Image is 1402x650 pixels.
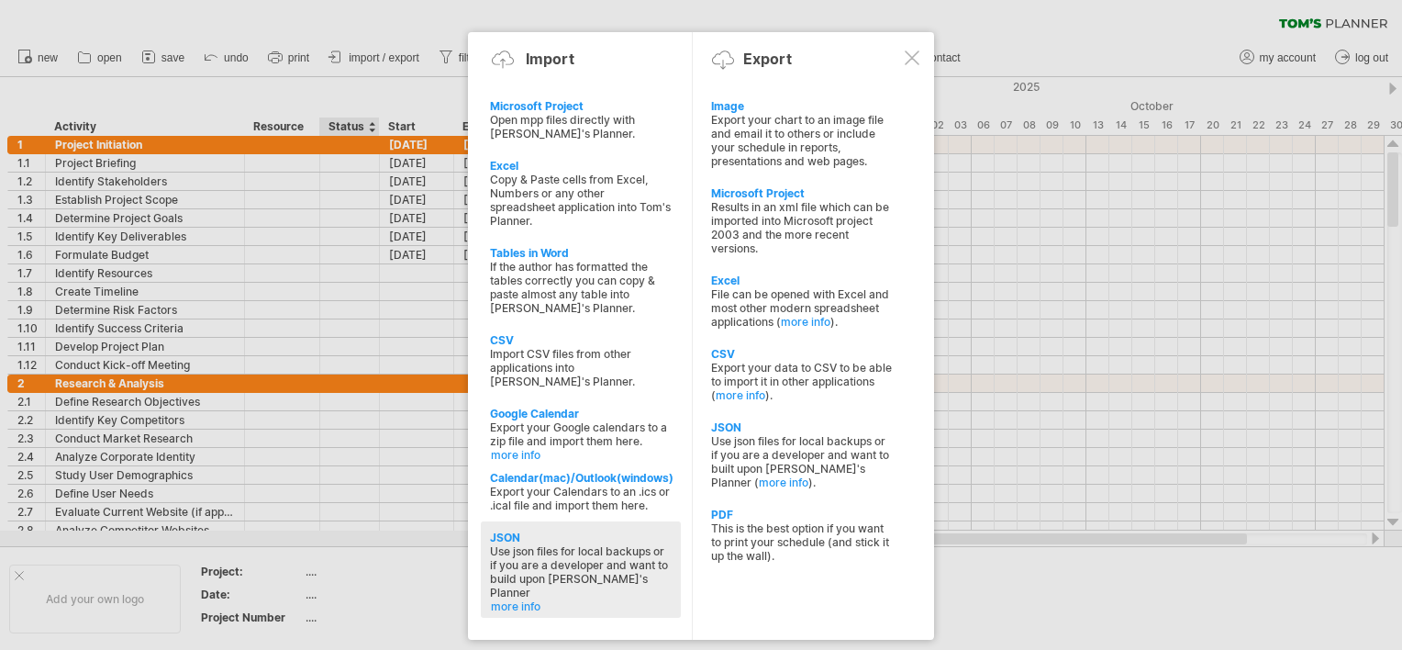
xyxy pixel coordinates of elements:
div: CSV [711,347,893,361]
div: Import [526,50,574,68]
div: Export your chart to an image file and email it to others or include your schedule in reports, pr... [711,113,893,168]
div: File can be opened with Excel and most other modern spreadsheet applications ( ). [711,287,893,329]
div: JSON [711,420,893,434]
a: more info [759,476,808,489]
div: This is the best option if you want to print your schedule (and stick it up the wall). [711,521,893,563]
div: Use json files for local backups or if you are a developer and want to built upon [PERSON_NAME]'s... [711,434,893,489]
div: Image [711,99,893,113]
a: more info [716,388,765,402]
div: Results in an xml file which can be imported into Microsoft project 2003 and the more recent vers... [711,200,893,255]
div: If the author has formatted the tables correctly you can copy & paste almost any table into [PERS... [490,260,672,315]
div: Export your data to CSV to be able to import it in other applications ( ). [711,361,893,402]
div: Excel [490,159,672,173]
div: Copy & Paste cells from Excel, Numbers or any other spreadsheet application into Tom's Planner. [490,173,672,228]
div: Tables in Word [490,246,672,260]
div: Excel [711,274,893,287]
div: Microsoft Project [711,186,893,200]
a: more info [781,315,830,329]
div: PDF [711,508,893,521]
div: Export [743,50,792,68]
a: more info [491,600,673,613]
a: more info [491,448,673,462]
